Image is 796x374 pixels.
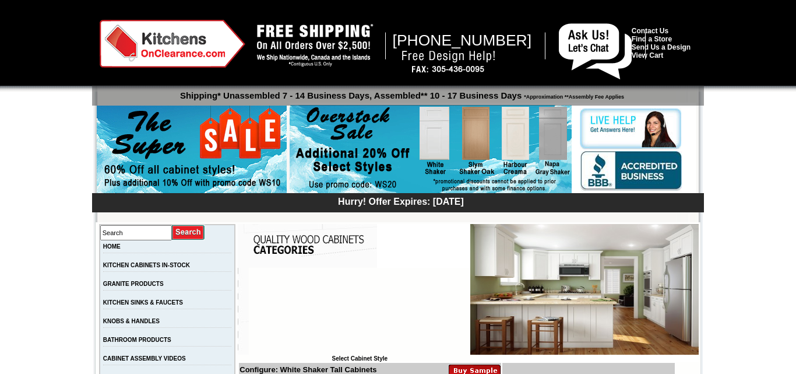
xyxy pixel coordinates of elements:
[632,27,668,35] a: Contact Us
[239,365,376,374] b: Configure: White Shaker Tall Cabinets
[103,337,171,343] a: BATHROOM PRODUCTS
[103,355,186,362] a: CABINET ASSEMBLY VIDEOS
[632,43,691,51] a: Send Us a Design
[470,224,699,355] img: White Shaker
[332,355,388,362] b: Select Cabinet Style
[103,262,190,268] a: KITCHEN CABINETS IN-STOCK
[100,20,245,68] img: Kitchens on Clearance Logo
[632,35,672,43] a: Find a Store
[98,85,704,100] p: Shipping* Unassembled 7 - 14 Business Days, Assembled** 10 - 17 Business Days
[172,225,205,240] input: Submit
[98,195,704,207] div: Hurry! Offer Expires: [DATE]
[103,299,183,306] a: KITCHEN SINKS & FAUCETS
[393,32,532,49] span: [PHONE_NUMBER]
[249,268,470,355] iframe: Browser incompatible
[632,51,663,60] a: View Cart
[103,243,121,250] a: HOME
[103,318,160,324] a: KNOBS & HANDLES
[103,281,164,287] a: GRANITE PRODUCTS
[522,91,624,100] span: *Approximation **Assembly Fee Applies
